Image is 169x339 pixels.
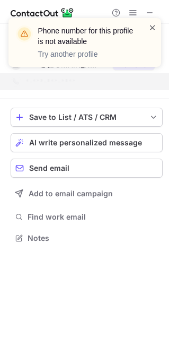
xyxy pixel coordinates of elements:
[11,133,163,152] button: AI write personalized message
[11,184,163,203] button: Add to email campaign
[29,113,144,121] div: Save to List / ATS / CRM
[38,49,136,59] p: Try another profile
[29,164,69,172] span: Send email
[11,231,163,246] button: Notes
[11,210,163,224] button: Find work email
[11,108,163,127] button: save-profile-one-click
[38,25,136,47] header: Phone number for this profile is not available
[29,189,113,198] span: Add to email campaign
[11,159,163,178] button: Send email
[11,6,74,19] img: ContactOut v5.3.10
[16,25,33,42] img: warning
[28,233,158,243] span: Notes
[28,212,158,222] span: Find work email
[29,138,142,147] span: AI write personalized message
